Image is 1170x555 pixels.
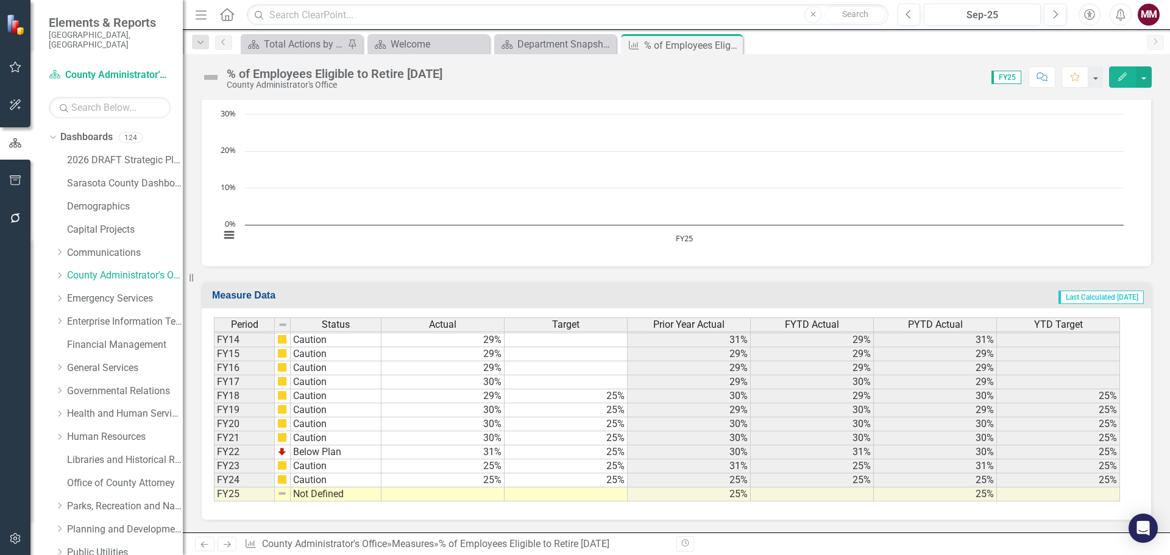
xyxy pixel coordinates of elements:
[67,500,183,514] a: Parks, Recreation and Natural Resources
[291,389,381,403] td: Caution
[67,476,183,490] a: Office of County Attorney
[928,8,1037,23] div: Sep-25
[67,154,183,168] a: 2026 DRAFT Strategic Plan
[751,333,874,347] td: 29%
[628,445,751,459] td: 30%
[227,80,442,90] div: County Administrator's Office
[214,473,275,487] td: FY24
[628,389,751,403] td: 30%
[381,333,505,347] td: 29%
[628,347,751,361] td: 29%
[874,347,997,361] td: 29%
[874,361,997,375] td: 29%
[291,375,381,389] td: Caution
[997,389,1120,403] td: 25%
[628,431,751,445] td: 30%
[214,431,275,445] td: FY21
[370,37,486,52] a: Welcome
[628,375,751,389] td: 29%
[628,487,751,501] td: 25%
[277,461,287,470] img: cBAA0RP0Y6D5n+AAAAAElFTkSuQmCC
[119,132,143,143] div: 124
[214,389,275,403] td: FY18
[278,320,288,330] img: 8DAGhfEEPCf229AAAAAElFTkSuQmCC
[751,417,874,431] td: 30%
[874,389,997,403] td: 30%
[67,200,183,214] a: Demographics
[214,375,275,389] td: FY17
[381,431,505,445] td: 30%
[392,538,434,550] a: Measures
[505,417,628,431] td: 25%
[391,37,486,52] div: Welcome
[874,333,997,347] td: 31%
[874,473,997,487] td: 25%
[1138,4,1160,26] div: MM
[381,445,505,459] td: 31%
[291,333,381,347] td: Caution
[277,391,287,400] img: cBAA0RP0Y6D5n+AAAAAElFTkSuQmCC
[751,403,874,417] td: 30%
[277,433,287,442] img: cBAA0RP0Y6D5n+AAAAAElFTkSuQmCC
[751,347,874,361] td: 29%
[264,37,344,52] div: Total Actions by Type
[291,445,381,459] td: Below Plan
[322,319,350,330] span: Status
[997,403,1120,417] td: 25%
[653,319,725,330] span: Prior Year Actual
[49,30,171,50] small: [GEOGRAPHIC_DATA], [GEOGRAPHIC_DATA]
[214,361,275,375] td: FY16
[214,445,275,459] td: FY22
[221,108,236,119] text: 30%
[991,71,1021,84] span: FY25
[221,144,236,155] text: 20%
[291,403,381,417] td: Caution
[214,347,275,361] td: FY15
[49,97,171,118] input: Search Below...
[49,15,171,30] span: Elements & Reports
[874,459,997,473] td: 31%
[505,459,628,473] td: 25%
[67,361,183,375] a: General Services
[214,403,275,417] td: FY19
[291,417,381,431] td: Caution
[221,227,238,244] button: View chart menu, Chart
[291,473,381,487] td: Caution
[214,459,275,473] td: FY23
[67,430,183,444] a: Human Resources
[277,489,287,498] img: 8DAGhfEEPCf229AAAAAElFTkSuQmCC
[676,233,693,244] text: FY25
[381,459,505,473] td: 25%
[60,130,113,144] a: Dashboards
[67,315,183,329] a: Enterprise Information Technology
[291,347,381,361] td: Caution
[997,417,1120,431] td: 25%
[277,348,287,358] img: cBAA0RP0Y6D5n+AAAAAElFTkSuQmCC
[628,361,751,375] td: 29%
[1129,514,1158,543] div: Open Intercom Messenger
[221,182,236,193] text: 10%
[201,68,221,87] img: Not Defined
[214,71,1139,254] div: Chart. Highcharts interactive chart.
[997,445,1120,459] td: 25%
[381,389,505,403] td: 29%
[1058,291,1144,304] span: Last Calculated [DATE]
[997,473,1120,487] td: 25%
[505,431,628,445] td: 25%
[997,431,1120,445] td: 25%
[214,417,275,431] td: FY20
[874,417,997,431] td: 30%
[751,473,874,487] td: 25%
[505,389,628,403] td: 25%
[628,417,751,431] td: 30%
[277,475,287,484] img: cBAA0RP0Y6D5n+AAAAAElFTkSuQmCC
[381,417,505,431] td: 30%
[291,361,381,375] td: Caution
[67,269,183,283] a: County Administrator's Office
[505,473,628,487] td: 25%
[291,487,381,501] td: Not Defined
[874,431,997,445] td: 30%
[214,487,275,501] td: FY25
[277,362,287,372] img: cBAA0RP0Y6D5n+AAAAAElFTkSuQmCC
[497,37,613,52] a: Department Snapshot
